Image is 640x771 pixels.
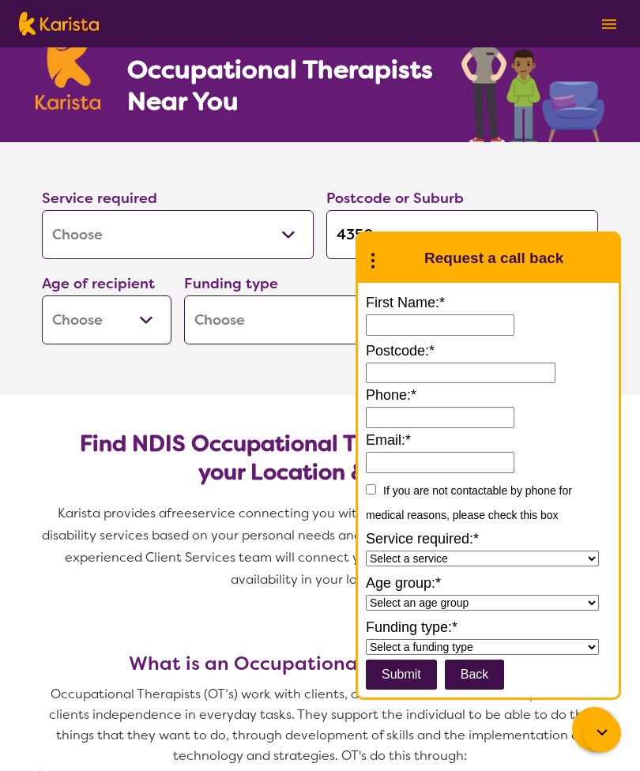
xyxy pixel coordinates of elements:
[366,527,611,551] label: Service required:*
[461,4,604,142] img: occupational-therapy
[326,210,598,259] input: Type
[366,428,611,452] label: Email:*
[55,430,585,487] h2: Find NDIS Occupational Therapists based on your Location & Needs
[19,12,99,36] img: Karista logo
[383,243,415,274] img: Karista
[602,19,616,29] img: menu
[445,660,505,690] button: Back
[167,505,192,521] span: free
[572,707,616,751] button: Channel Menu
[366,615,611,639] label: Funding type:*
[58,505,167,521] span: Karista provides a
[326,189,464,208] label: Postcode or Suburb
[127,22,435,117] h1: Search NDIS Occupational Therapists Near You
[424,246,563,270] h1: Request a call back
[184,274,278,293] label: Funding type
[366,363,555,384] input: Enter a 4-digit postcode
[42,274,155,293] label: Age of recipient
[366,383,611,407] label: Phone:*
[366,660,437,690] input: Submit
[36,24,100,110] img: Karista logo
[36,653,604,675] h3: What is an Occupational Therapist (OT)?
[366,484,572,521] label: If you are not contactable by phone for medical reasons, please check this box
[42,189,157,208] label: Service required
[36,684,604,766] p: Occupational Therapists (OT’s) work with clients, as well as their families, to improve the clien...
[366,339,611,363] label: Postcode:*
[42,505,601,588] span: service connecting you with Occupational Therapists and other disability services based on your p...
[366,571,611,595] label: Age group:*
[366,291,611,314] label: First Name:*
